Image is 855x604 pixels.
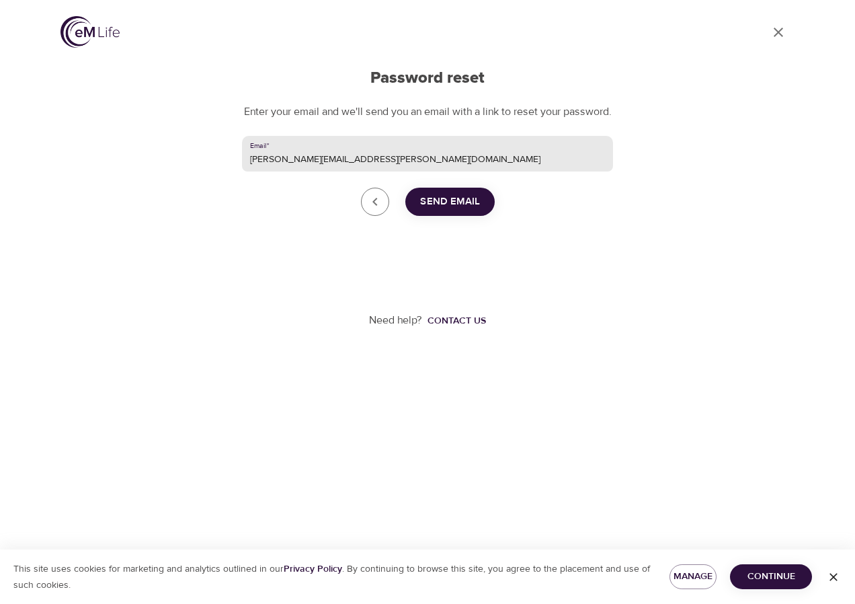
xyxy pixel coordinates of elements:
a: close [762,16,795,48]
span: Send Email [420,193,480,211]
a: close [361,188,389,216]
a: Contact us [422,314,486,328]
h2: Password reset [242,69,613,88]
p: Need help? [369,313,422,328]
p: Enter your email and we'll send you an email with a link to reset your password. [242,104,613,120]
button: Continue [730,564,812,589]
span: Continue [741,568,801,585]
button: Send Email [405,188,495,216]
a: Privacy Policy [284,563,342,575]
span: Manage [680,568,706,585]
img: logo [60,16,120,48]
button: Manage [669,564,717,589]
div: Contact us [427,314,486,328]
